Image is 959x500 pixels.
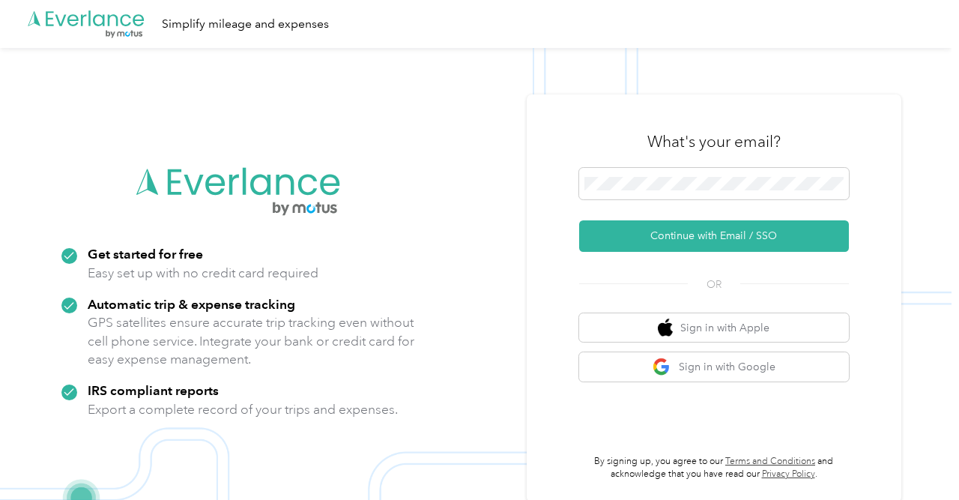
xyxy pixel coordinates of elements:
[88,382,219,398] strong: IRS compliant reports
[162,15,329,34] div: Simplify mileage and expenses
[688,277,740,292] span: OR
[579,455,849,481] p: By signing up, you agree to our and acknowledge that you have read our .
[88,264,318,283] p: Easy set up with no credit card required
[88,400,398,419] p: Export a complete record of your trips and expenses.
[653,358,671,376] img: google logo
[88,296,295,312] strong: Automatic trip & expense tracking
[647,131,781,152] h3: What's your email?
[579,313,849,343] button: apple logoSign in with Apple
[725,456,815,467] a: Terms and Conditions
[658,319,673,337] img: apple logo
[762,469,815,480] a: Privacy Policy
[88,313,415,369] p: GPS satellites ensure accurate trip tracking even without cell phone service. Integrate your bank...
[88,246,203,262] strong: Get started for free
[579,352,849,382] button: google logoSign in with Google
[579,220,849,252] button: Continue with Email / SSO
